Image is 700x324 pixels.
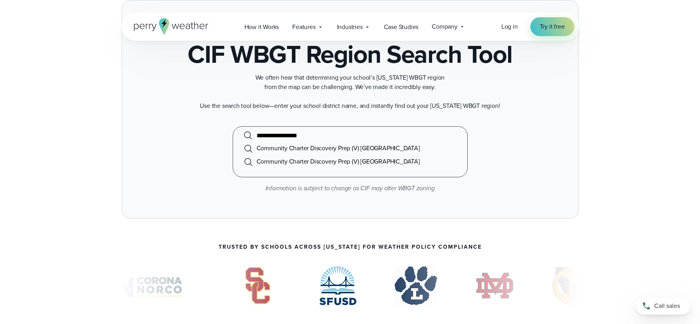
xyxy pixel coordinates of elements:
[194,73,507,92] p: We often hear that determining your school’s [US_STATE] WBGT region from the map can be challengi...
[377,19,425,35] a: Case Studies
[144,184,556,193] p: Information is subject to change as CIF may alter WBGT zoning
[242,142,458,155] li: Community Charter Discovery Prep (V) [GEOGRAPHIC_DATA]
[501,22,518,31] a: Log in
[238,19,286,35] a: How it Works
[319,266,356,305] img: San Fransisco Unified School District
[552,266,590,305] div: 7 of 7
[188,42,512,67] h1: CIF WBGT Region Search Tool
[432,22,458,31] span: Company
[244,22,279,32] span: How it Works
[121,266,579,309] div: slideshow
[530,17,574,36] a: Try it free
[636,297,691,315] a: Call sales
[384,22,419,32] span: Case Studies
[319,266,356,305] div: 4 of 7
[219,244,482,250] p: Trusted by Schools Across [US_STATE] for Weather Policy Compliance
[292,22,315,32] span: Features
[540,22,565,31] span: Try it free
[394,266,438,305] div: 5 of 7
[242,155,458,168] li: Community Charter Discovery Prep (V) [GEOGRAPHIC_DATA]
[85,266,196,305] div: 2 of 7
[654,301,680,311] span: Call sales
[233,266,282,305] div: 3 of 7
[337,22,363,32] span: Industries
[194,101,507,111] p: Use the search tool below—enter your school district name, and instantly find out your [US_STATE]...
[475,266,514,305] div: 6 of 7
[85,266,196,305] img: Corona-Norco-Unified-School-District.svg
[233,266,282,305] img: University-of-Southern-California-USC.svg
